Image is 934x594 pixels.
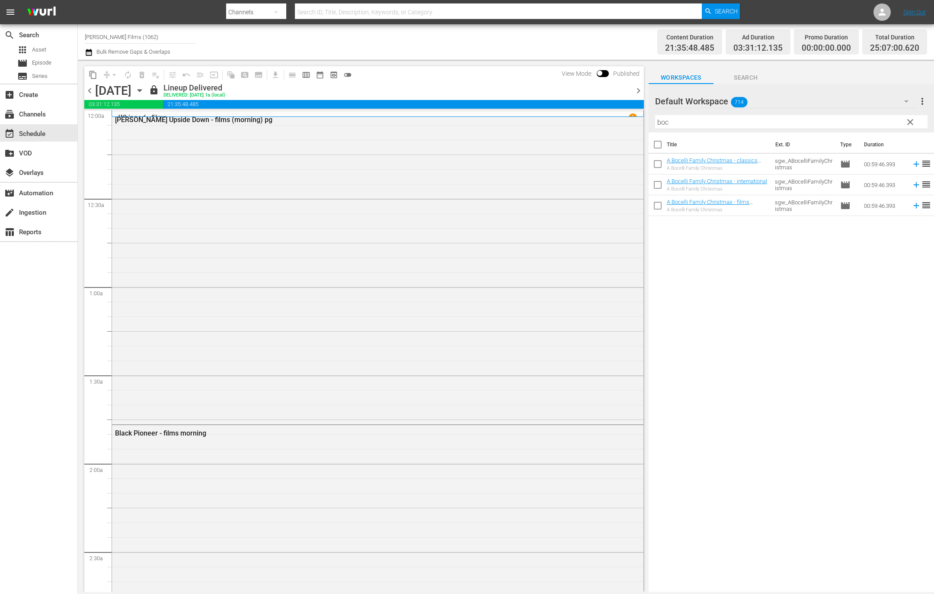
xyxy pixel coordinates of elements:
td: 00:59:46.393 [860,154,908,174]
div: Lineup Delivered [163,83,225,93]
div: A Bocelli Family Christmas [667,186,767,192]
span: toggle_off [343,71,352,79]
span: View Backup [327,68,341,82]
td: 00:59:46.393 [860,174,908,195]
span: Search [4,30,15,40]
span: chevron_right [633,85,644,96]
span: date_range_outlined [316,71,324,79]
span: reorder [921,179,931,190]
button: clear [903,115,917,129]
span: Episode [32,58,51,67]
td: sgw_ABocelliFamilyChristmas [771,154,837,174]
div: Default Workspace [655,89,917,113]
span: Published [609,70,644,77]
div: Ad Duration [733,31,783,43]
span: Episode [840,180,851,190]
span: Month Calendar View [313,68,327,82]
div: A Bocelli Family Christmas [667,165,768,171]
span: Remove Gaps & Overlaps [100,68,121,82]
button: Search [702,3,740,19]
div: [DATE] [95,84,131,98]
a: A Bocelli Family Christmas - classics morning midday evening [667,157,761,170]
span: content_copy [89,71,97,79]
a: A Bocelli Family Christmas - films morning midday evening [667,199,753,212]
span: Episode [840,200,851,211]
span: 714 [731,93,747,111]
span: reorder [921,200,931,210]
th: Title [667,132,770,157]
span: clear [905,117,915,127]
span: 21:35:48.485 [163,100,644,109]
span: 21:35:48.485 [665,43,714,53]
span: Bulk Remove Gaps & Overlaps [95,48,170,55]
span: Asset [17,45,28,55]
span: reorder [921,158,931,169]
span: Asset [32,45,46,54]
span: Select an event to delete [135,68,149,82]
span: menu [5,7,16,17]
td: sgw_ABocelliFamilyChristmas [771,174,837,195]
span: Day Calendar View [282,66,299,83]
span: 24 hours Lineup View is OFF [341,68,355,82]
span: lock [149,85,159,95]
span: preview_outlined [329,71,338,79]
svg: Add to Schedule [912,201,921,210]
span: more_vert [917,96,928,107]
span: 00:00:00.000 [802,43,851,53]
span: Toggle to switch from Published to Draft view. [597,70,603,76]
div: Content Duration [665,31,714,43]
th: Ext. ID [770,132,835,157]
td: sgw_ABocelliFamilyChristmas [771,195,837,216]
span: Episode [840,159,851,169]
span: Workspaces [649,72,713,83]
span: Loop Content [121,68,135,82]
span: Series [32,72,48,81]
div: Black Pioneer - films morning [115,429,592,437]
div: Total Duration [870,31,919,43]
a: Sign Out [903,9,926,16]
svg: Add to Schedule [912,159,921,169]
span: calendar_view_week_outlined [302,71,310,79]
td: 00:59:46.393 [860,195,908,216]
span: VOD [4,148,15,158]
span: Search [715,3,738,19]
span: movie [17,58,28,68]
a: A Bocelli Family Christmas - international [667,178,767,184]
span: Series [17,71,28,81]
span: chevron_left [84,85,95,96]
th: Duration [859,132,911,157]
div: A Bocelli Family Christmas [667,207,768,213]
span: 03:31:12.135 [733,43,783,53]
span: subscriptions [4,109,15,119]
p: Whipped - films [118,113,166,122]
span: Create [4,90,15,100]
span: Week Calendar View [299,68,313,82]
span: Ingestion [4,207,15,218]
svg: Add to Schedule [912,180,921,190]
span: layers [4,168,15,178]
span: 03:31:12.135 [84,100,163,109]
th: Type [835,132,859,157]
span: View Mode: [557,70,597,77]
button: more_vert [917,91,928,112]
div: DELIVERED: [DATE] 1a (local) [163,93,225,98]
span: 25:07:00.620 [870,43,919,53]
p: 1 [631,114,634,120]
span: Automation [4,188,15,198]
div: Promo Duration [802,31,851,43]
span: Reports [4,227,15,237]
span: Search [713,72,778,83]
div: [PERSON_NAME] Upside Down - films (morning) pg [115,116,592,124]
img: ans4CAIJ8jUAAAAAAAAAAAAAAAAAAAAAAAAgQb4GAAAAAAAAAAAAAAAAAAAAAAAAJMjXAAAAAAAAAAAAAAAAAAAAAAAAgAT5G... [21,2,62,23]
span: Schedule [4,129,15,139]
span: Create Series Block [252,68,265,82]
